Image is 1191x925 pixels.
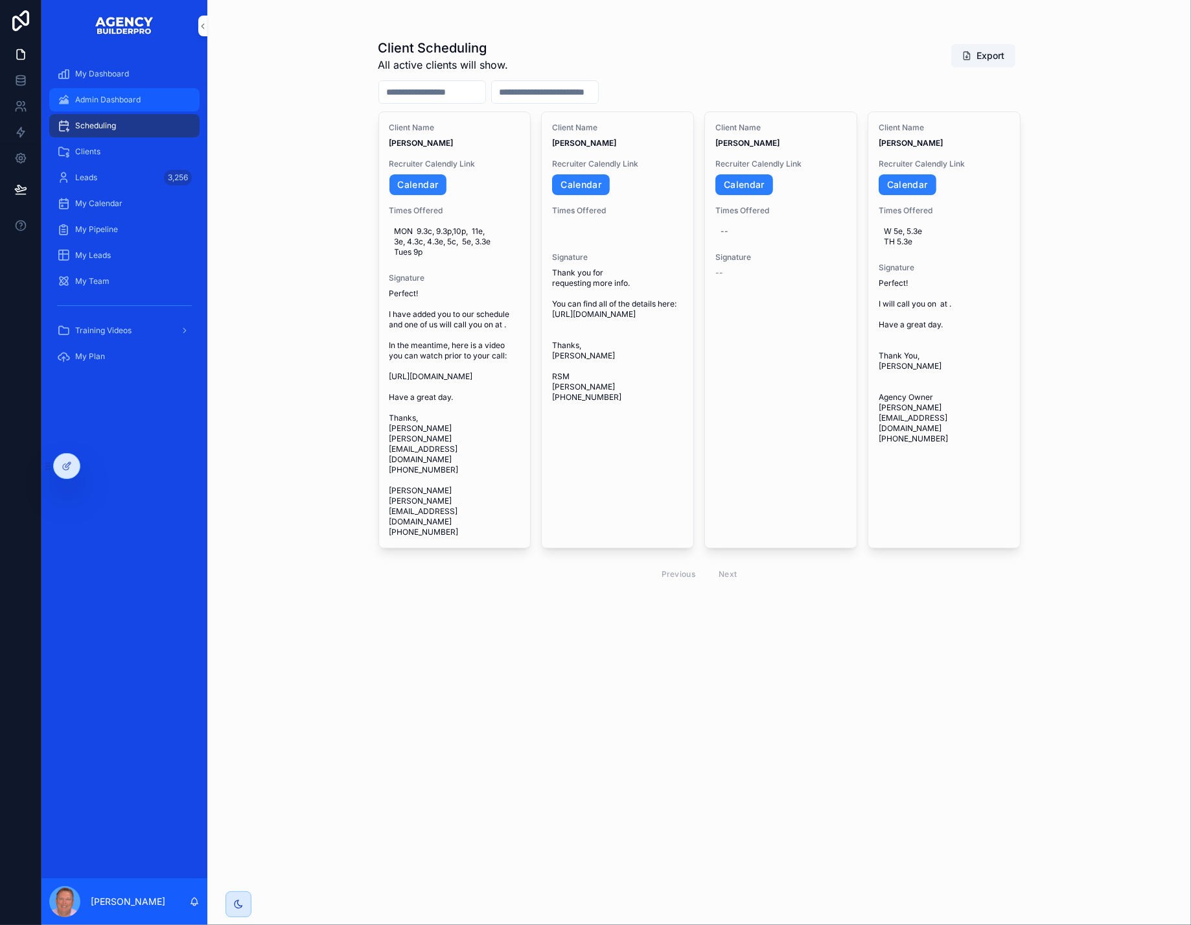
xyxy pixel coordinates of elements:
[41,52,207,387] div: scrollable content
[879,263,1010,273] span: Signature
[879,123,1010,133] span: Client Name
[75,224,118,235] span: My Pipeline
[389,174,447,195] a: Calendar
[75,198,122,209] span: My Calendar
[389,138,454,148] strong: [PERSON_NAME]
[884,226,1004,247] span: W 5e, 5.3e TH 5.3e
[75,325,132,336] span: Training Videos
[552,268,683,403] span: Thank you for requesting more info. You can find all of the details here: [URL][DOMAIN_NAME] Than...
[95,16,154,36] img: App logo
[75,172,97,183] span: Leads
[552,174,610,195] a: Calendar
[715,174,773,195] a: Calendar
[49,270,200,293] a: My Team
[552,205,683,216] span: Times Offered
[951,44,1015,67] button: Export
[164,170,192,185] div: 3,256
[868,111,1021,548] a: Client Name[PERSON_NAME]Recruiter Calendly LinkCalendarTimes OfferedW 5e, 5.3e TH 5.3eSignaturePe...
[49,114,200,137] a: Scheduling
[75,351,105,362] span: My Plan
[389,123,520,133] span: Client Name
[879,174,936,195] a: Calendar
[721,226,728,237] div: --
[75,95,141,105] span: Admin Dashboard
[49,140,200,163] a: Clients
[378,111,531,548] a: Client Name[PERSON_NAME]Recruiter Calendly LinkCalendarTimes OfferedMON 9.3c, 9.3p,10p, 11e, 3e, ...
[541,111,694,548] a: Client Name[PERSON_NAME]Recruiter Calendly LinkCalendarTimes OfferedSignatureThank you for reques...
[715,138,780,148] strong: [PERSON_NAME]
[879,138,943,148] strong: [PERSON_NAME]
[75,69,129,79] span: My Dashboard
[552,252,683,263] span: Signature
[75,276,110,287] span: My Team
[552,159,683,169] span: Recruiter Calendly Link
[715,205,846,216] span: Times Offered
[715,268,723,278] span: --
[704,111,857,548] a: Client Name[PERSON_NAME]Recruiter Calendly LinkCalendarTimes Offered--Signature--
[879,278,1010,444] span: Perfect! I will call you on at . Have a great day. Thank You, [PERSON_NAME] Agency Owner [PERSON_...
[49,166,200,189] a: Leads3,256
[715,252,846,263] span: Signature
[49,244,200,267] a: My Leads
[49,192,200,215] a: My Calendar
[389,159,520,169] span: Recruiter Calendly Link
[75,121,116,131] span: Scheduling
[389,205,520,216] span: Times Offered
[879,205,1010,216] span: Times Offered
[378,39,509,57] h1: Client Scheduling
[389,288,520,537] span: Perfect! I have added you to our schedule and one of us will call you on at . In the meantime, he...
[552,123,683,133] span: Client Name
[389,273,520,283] span: Signature
[552,138,616,148] strong: [PERSON_NAME]
[91,895,165,908] p: [PERSON_NAME]
[49,88,200,111] a: Admin Dashboard
[49,62,200,86] a: My Dashboard
[49,319,200,342] a: Training Videos
[715,159,846,169] span: Recruiter Calendly Link
[378,57,509,73] span: All active clients will show.
[715,123,846,133] span: Client Name
[879,159,1010,169] span: Recruiter Calendly Link
[49,345,200,368] a: My Plan
[75,250,111,261] span: My Leads
[49,218,200,241] a: My Pipeline
[395,226,515,257] span: MON 9.3c, 9.3p,10p, 11e, 3e, 4.3c, 4.3e, 5c, 5e, 3.3e Tues 9p
[75,146,100,157] span: Clients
